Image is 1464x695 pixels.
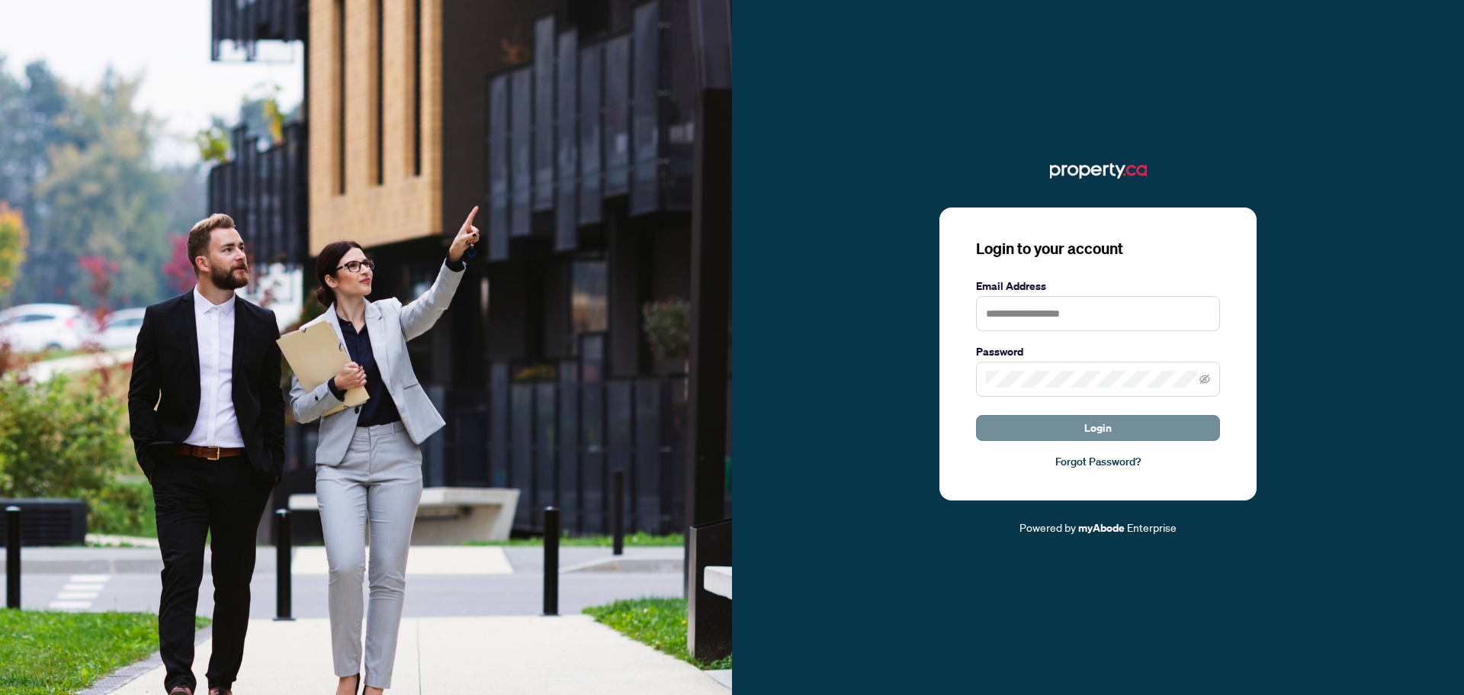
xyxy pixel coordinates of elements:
span: Login [1084,416,1112,440]
span: Powered by [1019,520,1076,534]
label: Email Address [976,278,1220,294]
a: Forgot Password? [976,453,1220,470]
span: eye-invisible [1199,374,1210,385]
span: Enterprise [1127,520,1177,534]
button: Login [976,415,1220,441]
h3: Login to your account [976,238,1220,259]
label: Password [976,343,1220,360]
img: ma-logo [1050,159,1147,183]
a: myAbode [1078,520,1125,536]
